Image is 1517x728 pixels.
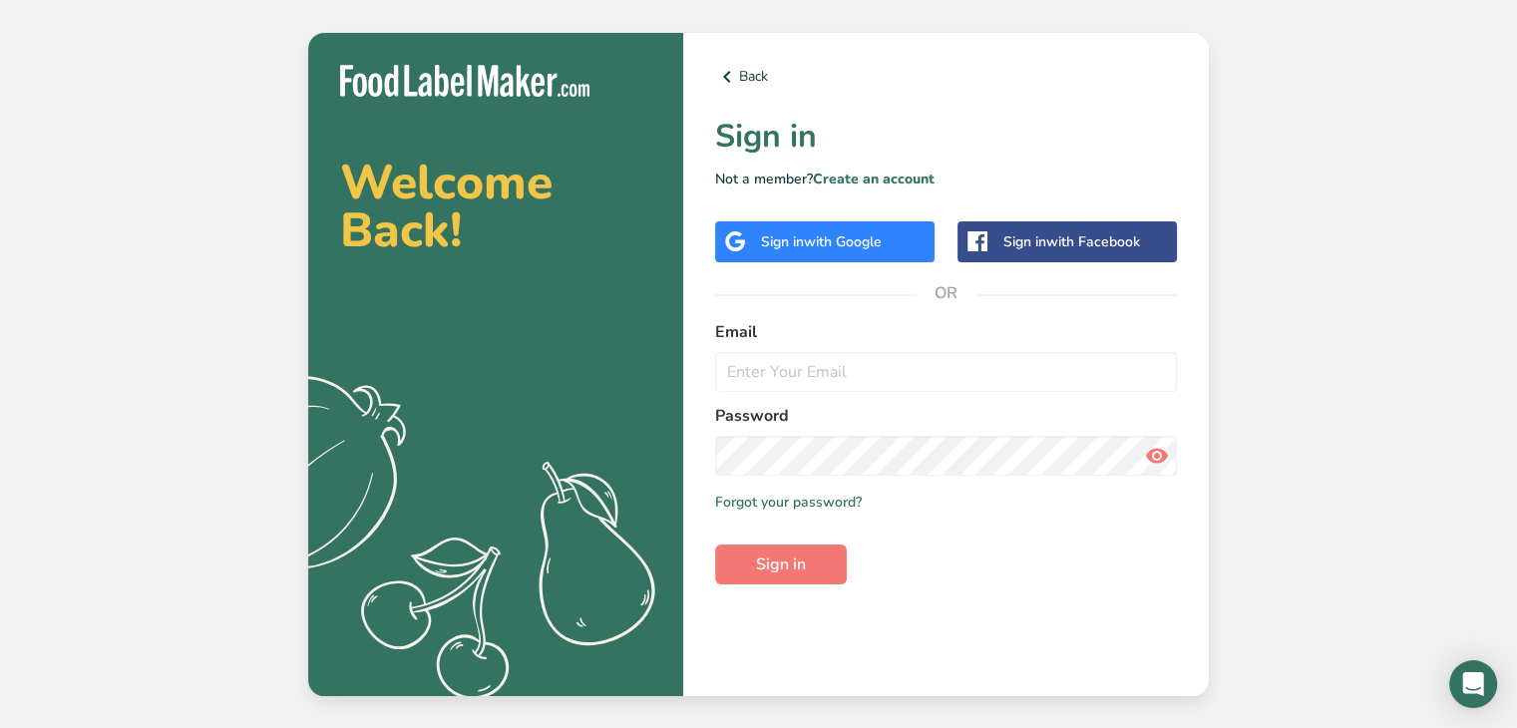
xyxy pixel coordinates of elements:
h2: Welcome Back! [340,159,651,254]
label: Email [715,320,1177,344]
a: Forgot your password? [715,492,862,513]
img: Food Label Maker [340,65,589,98]
a: Back [715,65,1177,89]
span: with Google [804,232,882,251]
span: Sign in [756,552,806,576]
span: with Facebook [1046,232,1140,251]
input: Enter Your Email [715,352,1177,392]
a: Create an account [813,170,935,188]
div: Open Intercom Messenger [1449,660,1497,708]
span: OR [917,263,976,323]
button: Sign in [715,545,847,584]
h1: Sign in [715,113,1177,161]
label: Password [715,404,1177,428]
p: Not a member? [715,169,1177,189]
div: Sign in [761,231,882,252]
div: Sign in [1003,231,1140,252]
